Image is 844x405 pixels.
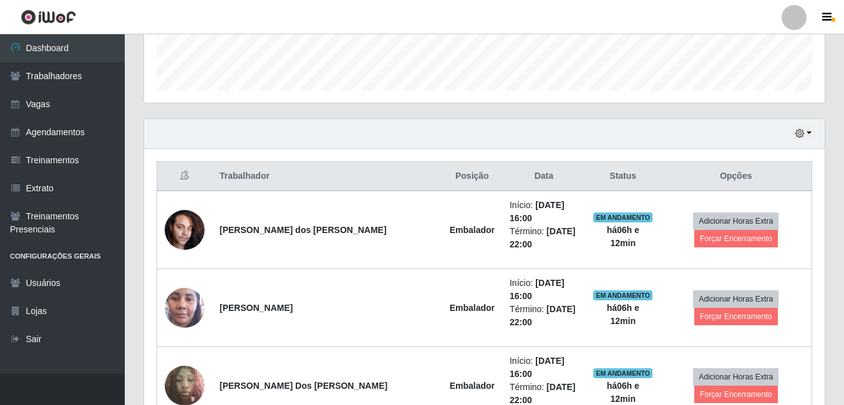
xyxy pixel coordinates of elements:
img: 1750177292954.jpeg [165,264,205,352]
strong: há 06 h e 12 min [607,381,639,404]
button: Forçar Encerramento [694,230,778,247]
span: EM ANDAMENTO [593,212,652,222]
time: [DATE] 16:00 [510,200,565,223]
strong: Embalador [450,225,495,235]
time: [DATE] 16:00 [510,278,565,301]
li: Término: [510,225,578,251]
img: 1753013551343.jpeg [165,203,205,256]
strong: Embalador [450,303,495,313]
li: Início: [510,199,578,225]
button: Adicionar Horas Extra [693,212,779,230]
span: EM ANDAMENTO [593,290,652,300]
img: CoreUI Logo [21,9,76,25]
button: Forçar Encerramento [694,386,778,403]
th: Data [502,162,586,191]
th: Posição [442,162,502,191]
time: [DATE] 16:00 [510,356,565,379]
li: Término: [510,303,578,329]
strong: [PERSON_NAME] Dos [PERSON_NAME] [220,381,387,391]
strong: há 06 h e 12 min [607,225,639,248]
strong: há 06 h e 12 min [607,303,639,326]
span: EM ANDAMENTO [593,368,652,378]
th: Trabalhador [212,162,442,191]
li: Início: [510,277,578,303]
li: Início: [510,355,578,381]
th: Status [586,162,661,191]
button: Adicionar Horas Extra [693,290,779,308]
button: Adicionar Horas Extra [693,368,779,386]
button: Forçar Encerramento [694,308,778,325]
strong: [PERSON_NAME] dos [PERSON_NAME] [220,225,387,235]
strong: Embalador [450,381,495,391]
strong: [PERSON_NAME] [220,303,293,313]
th: Opções [661,162,812,191]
